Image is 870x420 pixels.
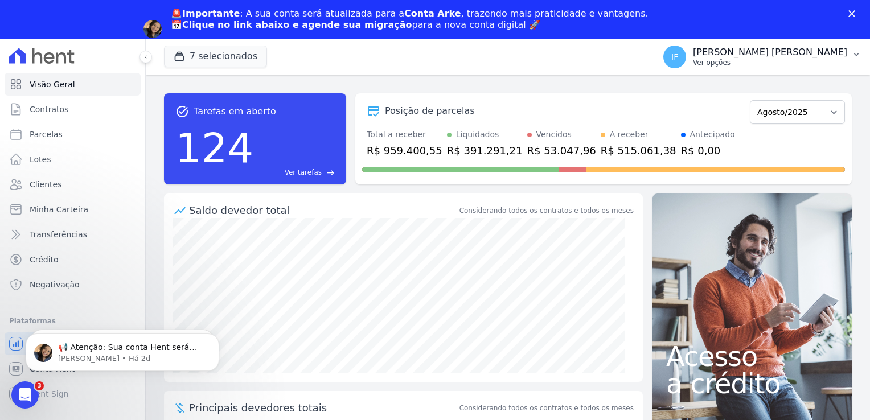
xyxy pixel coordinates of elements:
[5,173,141,196] a: Clientes
[5,223,141,246] a: Transferências
[30,154,51,165] span: Lotes
[848,10,860,17] div: Fechar
[527,143,596,158] div: R$ 53.047,96
[9,310,236,389] iframe: Intercom notifications mensagem
[175,118,253,178] div: 124
[30,129,63,140] span: Parcelas
[30,79,75,90] span: Visão Geral
[404,8,461,19] b: Conta Arke
[5,98,141,121] a: Contratos
[164,46,267,67] button: 7 selecionados
[171,8,649,31] div: : A sua conta será atualizada para a , trazendo mais praticidade e vantagens. 📅 para a nova conta...
[5,357,141,380] a: Conta Hent
[189,400,457,415] span: Principais devedores totais
[681,143,735,158] div: R$ 0,00
[30,204,88,215] span: Minha Carteira
[654,41,870,73] button: IF [PERSON_NAME] [PERSON_NAME] Ver opções
[171,8,240,19] b: 🚨Importante
[30,104,68,115] span: Contratos
[693,58,847,67] p: Ver opções
[459,205,634,216] div: Considerando todos os contratos e todos os meses
[285,167,322,178] span: Ver tarefas
[666,343,838,370] span: Acesso
[456,129,499,141] div: Liquidados
[194,105,276,118] span: Tarefas em aberto
[610,129,649,141] div: A receber
[182,19,412,30] b: Clique no link abaixo e agende sua migração
[5,332,141,355] a: Recebíveis
[143,20,162,38] img: Profile image for Adriane
[367,143,442,158] div: R$ 959.400,55
[447,143,523,158] div: R$ 391.291,21
[30,279,80,290] span: Negativação
[175,105,189,118] span: task_alt
[5,248,141,271] a: Crédito
[11,381,39,409] iframe: Intercom live chat
[690,129,735,141] div: Antecipado
[326,168,335,177] span: east
[5,73,141,96] a: Visão Geral
[459,403,634,413] span: Considerando todos os contratos e todos os meses
[5,273,141,296] a: Negativação
[189,203,457,218] div: Saldo devedor total
[601,143,676,158] div: R$ 515.061,38
[258,167,335,178] a: Ver tarefas east
[367,129,442,141] div: Total a receber
[171,38,265,50] a: Agendar migração
[666,370,838,397] span: a crédito
[536,129,572,141] div: Vencidos
[693,47,847,58] p: [PERSON_NAME] [PERSON_NAME]
[35,381,44,390] span: 3
[30,229,87,240] span: Transferências
[30,254,59,265] span: Crédito
[671,53,678,61] span: IF
[385,104,475,118] div: Posição de parcelas
[5,123,141,146] a: Parcelas
[5,198,141,221] a: Minha Carteira
[30,179,61,190] span: Clientes
[5,148,141,171] a: Lotes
